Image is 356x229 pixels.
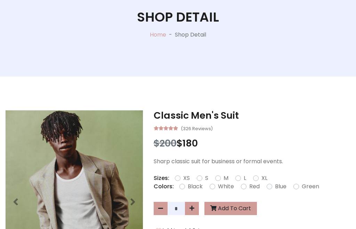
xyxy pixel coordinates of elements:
[154,174,169,182] p: Sizes:
[261,174,267,182] label: XL
[249,182,260,191] label: Red
[154,137,177,150] span: $200
[205,174,208,182] label: S
[224,174,228,182] label: M
[204,202,257,215] button: Add To Cart
[154,138,351,149] h3: $
[275,182,286,191] label: Blue
[150,31,166,39] a: Home
[302,182,319,191] label: Green
[137,9,219,25] h1: Shop Detail
[218,182,234,191] label: White
[188,182,203,191] label: Black
[166,31,175,39] p: -
[154,110,351,121] h3: Classic Men's Suit
[154,182,174,191] p: Colors:
[183,137,198,150] span: 180
[183,174,190,182] label: XS
[154,157,351,166] p: Sharp classic suit for business or formal events.
[181,124,213,132] small: (326 Reviews)
[175,31,206,39] p: Shop Detail
[244,174,246,182] label: L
